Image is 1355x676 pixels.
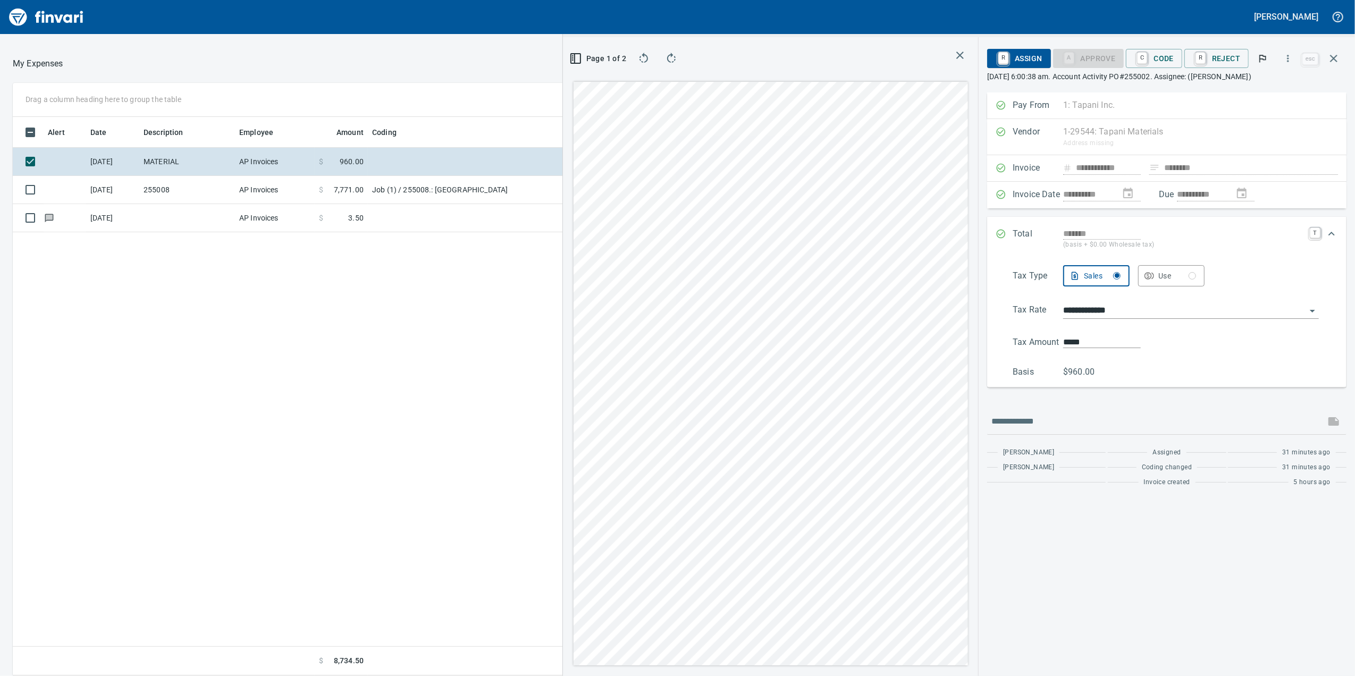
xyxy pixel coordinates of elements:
[334,184,364,195] span: 7,771.00
[987,261,1346,387] div: Expand
[144,126,183,139] span: Description
[1152,447,1181,458] span: Assigned
[323,126,364,139] span: Amount
[576,52,622,65] span: Page 1 of 2
[1142,462,1192,473] span: Coding changed
[239,126,273,139] span: Employee
[86,148,139,176] td: [DATE]
[1255,11,1318,22] h5: [PERSON_NAME]
[987,49,1050,68] button: RAssign
[319,655,323,666] span: $
[48,126,65,139] span: Alert
[90,126,107,139] span: Date
[987,71,1346,82] p: [DATE] 6:00:38 am. Account Activity PO#255002. Assignee: ([PERSON_NAME])
[319,184,323,195] span: $
[1196,52,1206,64] a: R
[139,148,235,176] td: MATERIAL
[239,126,287,139] span: Employee
[1138,265,1205,286] button: Use
[1276,47,1300,70] button: More
[1252,9,1321,25] button: [PERSON_NAME]
[998,52,1008,64] a: R
[1013,366,1063,378] p: Basis
[44,214,55,221] span: Has messages
[1013,303,1063,319] p: Tax Rate
[1126,49,1182,68] button: CCode
[334,655,364,666] span: 8,734.50
[1282,447,1331,458] span: 31 minutes ago
[1013,336,1063,349] p: Tax Amount
[368,176,634,204] td: Job (1) / 255008.: [GEOGRAPHIC_DATA]
[996,49,1042,67] span: Assign
[1251,47,1274,70] button: Flag
[139,176,235,204] td: 255008
[1084,269,1121,283] div: Sales
[1063,366,1114,378] p: $960.00
[1013,269,1063,286] p: Tax Type
[1053,53,1124,62] div: Coding Required
[1305,303,1320,318] button: Open
[235,148,315,176] td: AP Invoices
[372,126,397,139] span: Coding
[235,176,315,204] td: AP Invoices
[1013,227,1063,250] p: Total
[340,156,364,167] span: 960.00
[1282,462,1331,473] span: 31 minutes ago
[336,126,364,139] span: Amount
[13,57,63,70] nav: breadcrumb
[1302,53,1318,65] a: esc
[319,156,323,167] span: $
[348,213,364,223] span: 3.50
[1300,46,1346,71] span: Close invoice
[1003,447,1054,458] span: [PERSON_NAME]
[1134,49,1174,67] span: Code
[1310,227,1320,238] a: T
[372,126,410,139] span: Coding
[1003,462,1054,473] span: [PERSON_NAME]
[319,213,323,223] span: $
[6,4,86,30] img: Finvari
[1321,409,1346,434] span: This records your message into the invoice and notifies anyone mentioned
[1137,52,1147,64] a: C
[86,204,139,232] td: [DATE]
[86,176,139,204] td: [DATE]
[1063,240,1303,250] p: (basis + $0.00 Wholesale tax)
[1184,49,1249,68] button: RReject
[13,57,63,70] p: My Expenses
[1144,477,1190,488] span: Invoice created
[987,217,1346,261] div: Expand
[144,126,197,139] span: Description
[571,49,627,68] button: Page 1 of 2
[1158,269,1196,283] div: Use
[1294,477,1331,488] span: 5 hours ago
[90,126,121,139] span: Date
[1063,265,1130,286] button: Sales
[48,126,79,139] span: Alert
[1193,49,1240,67] span: Reject
[26,94,181,105] p: Drag a column heading here to group the table
[235,204,315,232] td: AP Invoices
